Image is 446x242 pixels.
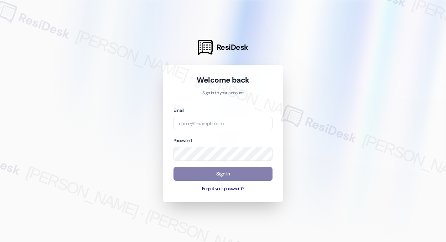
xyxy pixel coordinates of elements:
label: Password [173,138,192,143]
span: ResiDesk [217,42,248,52]
button: Sign In [173,167,273,181]
p: Sign in to your account [173,90,273,96]
label: Email [173,107,183,113]
h1: Welcome back [173,75,273,85]
button: Forgot your password? [173,186,273,192]
img: ResiDesk Logo [198,40,213,55]
input: name@example.com [173,117,273,131]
